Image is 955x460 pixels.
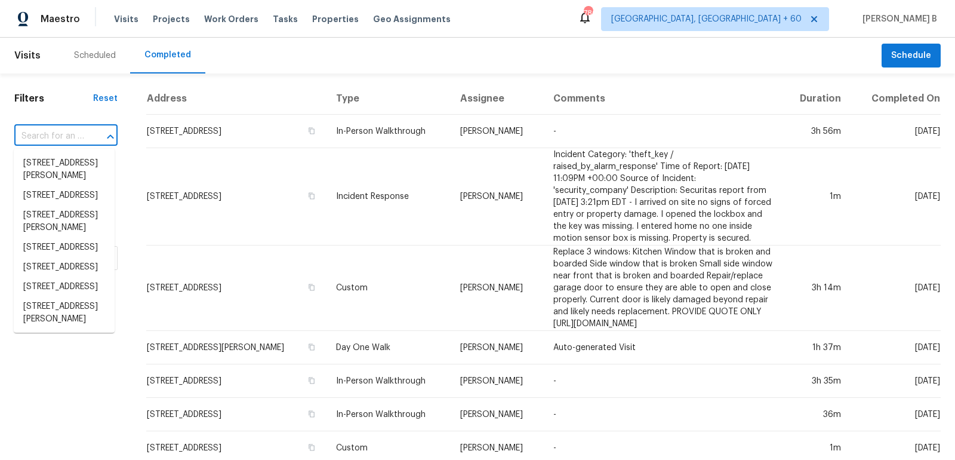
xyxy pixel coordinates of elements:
td: [DATE] [851,364,941,398]
td: [DATE] [851,148,941,246]
span: Visits [14,42,41,69]
th: Duration [782,83,851,115]
td: Incident Response [326,148,451,246]
td: - [544,364,782,398]
button: Copy Address [306,342,317,352]
th: Comments [544,83,782,115]
td: In-Person Walkthrough [326,115,451,148]
span: Geo Assignments [373,13,451,25]
td: 1h 37m [782,331,851,364]
td: [PERSON_NAME] [451,246,544,331]
div: 786 [584,7,592,19]
td: [PERSON_NAME] [451,398,544,431]
button: Copy Address [306,375,317,386]
button: Schedule [882,44,941,68]
li: [STREET_ADDRESS] [14,238,115,257]
button: Copy Address [306,282,317,293]
td: 3h 35m [782,364,851,398]
td: [STREET_ADDRESS] [146,148,326,246]
div: Completed [144,49,191,61]
li: [STREET_ADDRESS] [14,329,115,349]
li: [STREET_ADDRESS][PERSON_NAME] [14,206,115,238]
li: [STREET_ADDRESS] [14,186,115,206]
td: [PERSON_NAME] [451,364,544,398]
td: Incident Category: 'theft_key / raised_by_alarm_response' Time of Report: [DATE] 11:09PM +00:00 S... [544,148,782,246]
td: Custom [326,246,451,331]
td: - [544,398,782,431]
input: Search for an address... [14,127,84,146]
div: Reset [93,93,118,105]
td: 1m [782,148,851,246]
li: [STREET_ADDRESS] [14,257,115,277]
li: [STREET_ADDRESS][PERSON_NAME] [14,154,115,186]
td: 36m [782,398,851,431]
li: [STREET_ADDRESS] [14,277,115,297]
th: Assignee [451,83,544,115]
td: [STREET_ADDRESS] [146,398,326,431]
td: Auto-generated Visit [544,331,782,364]
td: 3h 14m [782,246,851,331]
button: Copy Address [306,191,317,201]
td: In-Person Walkthrough [326,364,451,398]
span: Schedule [891,48,931,63]
td: [PERSON_NAME] [451,331,544,364]
button: Copy Address [306,409,317,419]
th: Completed On [851,83,941,115]
td: [STREET_ADDRESS] [146,364,326,398]
td: [DATE] [851,115,941,148]
td: [DATE] [851,331,941,364]
td: [DATE] [851,246,941,331]
div: Scheduled [74,50,116,62]
span: Tasks [273,15,298,23]
td: [PERSON_NAME] [451,115,544,148]
h1: Filters [14,93,93,105]
th: Type [326,83,451,115]
span: [PERSON_NAME] B [858,13,937,25]
span: [GEOGRAPHIC_DATA], [GEOGRAPHIC_DATA] + 60 [611,13,802,25]
td: In-Person Walkthrough [326,398,451,431]
li: [STREET_ADDRESS][PERSON_NAME] [14,297,115,329]
td: [STREET_ADDRESS][PERSON_NAME] [146,331,326,364]
span: Maestro [41,13,80,25]
td: - [544,115,782,148]
button: Copy Address [306,125,317,136]
td: 3h 56m [782,115,851,148]
td: Day One Walk [326,331,451,364]
span: Work Orders [204,13,258,25]
button: Close [102,128,119,145]
td: [STREET_ADDRESS] [146,246,326,331]
span: Properties [312,13,359,25]
td: [DATE] [851,398,941,431]
td: [STREET_ADDRESS] [146,115,326,148]
span: Visits [114,13,138,25]
td: [PERSON_NAME] [451,148,544,246]
button: Copy Address [306,442,317,453]
span: Projects [153,13,190,25]
td: Replace 3 windows: Kitchen Window that is broken and boarded Side window that is broken Small sid... [544,246,782,331]
th: Address [146,83,326,115]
